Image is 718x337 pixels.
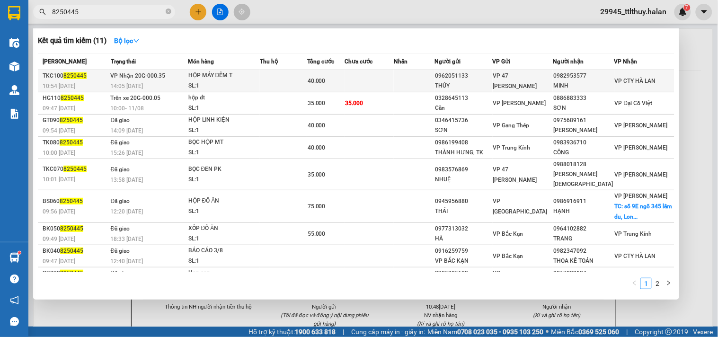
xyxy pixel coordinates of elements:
[188,246,259,256] div: BÁO CÁO 3/8
[435,224,492,234] div: 0977313032
[629,278,640,289] li: Previous Page
[553,103,614,113] div: SƠN
[188,71,259,81] div: HỘP MÁY ĐẾM T
[434,58,461,65] span: Người gửi
[663,278,674,289] li: Next Page
[111,83,143,89] span: 14:05 [DATE]
[435,246,492,256] div: 0916259759
[308,231,326,237] span: 55.000
[188,234,259,244] div: SL: 1
[553,196,614,206] div: 0986916911
[345,58,373,65] span: Chưa cước
[435,268,492,278] div: 0385995689
[60,139,83,146] span: 8250445
[43,58,87,65] span: [PERSON_NAME]
[111,225,130,232] span: Đã giao
[111,198,130,204] span: Đã giao
[43,105,75,112] span: 09:47 [DATE]
[43,93,108,103] div: HG110
[666,280,672,286] span: right
[63,72,87,79] span: 8250445
[553,246,614,256] div: 0982347092
[60,198,83,204] span: 8250445
[188,137,259,148] div: BỌC HỘP MT
[188,58,214,65] span: Món hàng
[640,278,652,289] li: 1
[60,117,83,124] span: 8250445
[188,103,259,114] div: SL: 1
[111,150,143,156] span: 15:26 [DATE]
[43,150,75,156] span: 10:00 [DATE]
[615,203,672,220] span: TC: số 9E ngõ 345 lâm du, Lon...
[493,58,511,65] span: VP Gửi
[188,164,259,175] div: BỌC ĐEN PK
[60,248,83,254] span: 8250445
[615,253,656,259] span: VP CTY HÀ LAN
[435,148,492,158] div: THÀNH HƯNG, TK
[493,198,548,215] span: VP [GEOGRAPHIC_DATA]
[615,171,668,178] span: VP [PERSON_NAME]
[493,72,537,89] span: VP 47 [PERSON_NAME]
[553,148,614,158] div: CÔNG
[308,100,326,106] span: 35.000
[493,270,548,287] span: VP [GEOGRAPHIC_DATA]
[43,268,108,278] div: PB030
[435,93,492,103] div: 0328645113
[133,37,140,44] span: down
[43,71,108,81] div: TKC100
[52,7,164,17] input: Tìm tên, số ĐT hoặc mã đơn
[188,223,259,234] div: XỐP ĐỒ ĂN
[111,258,143,265] span: 12:40 [DATE]
[493,100,546,106] span: VP [PERSON_NAME]
[652,278,663,289] li: 2
[553,125,614,135] div: [PERSON_NAME]
[188,175,259,185] div: SL: 1
[435,196,492,206] div: 0945956880
[553,71,614,81] div: 0982953577
[493,231,523,237] span: VP Bắc Kạn
[9,38,19,48] img: warehouse-icon
[435,256,492,266] div: VP BẮC KẠN
[663,278,674,289] button: right
[260,58,278,65] span: Thu hộ
[43,138,108,148] div: TK080
[8,6,20,20] img: logo-vxr
[553,224,614,234] div: 0964102882
[553,268,614,278] div: 0867002134
[641,278,651,289] a: 1
[188,206,259,217] div: SL: 1
[111,72,166,79] span: VP Nhận 20G-000.35
[394,58,408,65] span: Nhãn
[629,278,640,289] button: left
[435,115,492,125] div: 0346415736
[188,125,259,136] div: SL: 1
[43,258,75,265] span: 09:47 [DATE]
[60,225,83,232] span: 8250445
[188,93,259,103] div: hộp dt
[111,236,143,242] span: 18:33 [DATE]
[553,169,614,189] div: [PERSON_NAME][DEMOGRAPHIC_DATA]
[43,176,75,183] span: 10:01 [DATE]
[111,127,143,134] span: 14:09 [DATE]
[308,144,326,151] span: 40.000
[615,122,668,129] span: VP [PERSON_NAME]
[308,78,326,84] span: 40.000
[43,246,108,256] div: BK040
[435,138,492,148] div: 0986199408
[43,224,108,234] div: BK050
[12,64,138,80] b: GỬI : VP CTY HÀ LAN
[632,280,638,286] span: left
[43,127,75,134] span: 09:54 [DATE]
[63,166,87,172] span: 8250445
[10,296,19,305] span: notification
[553,93,614,103] div: 0886883333
[39,9,46,15] span: search
[9,62,19,71] img: warehouse-icon
[166,8,171,17] span: close-circle
[435,125,492,135] div: SƠN
[493,122,530,129] span: VP Gang Thép
[38,36,106,46] h3: Kết quả tìm kiếm ( 11 )
[435,175,492,185] div: NHUỆ
[9,85,19,95] img: warehouse-icon
[166,9,171,14] span: close-circle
